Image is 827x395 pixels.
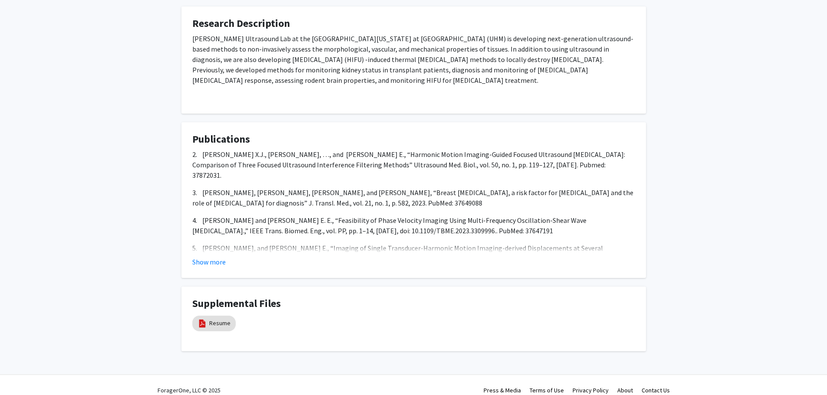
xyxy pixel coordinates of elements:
[192,257,226,267] button: Show more
[198,319,207,328] img: pdf_icon.png
[642,386,670,394] a: Contact Us
[192,243,635,264] p: 5. [PERSON_NAME], and [PERSON_NAME] E., “Imaging of Single Transducer-Harmonic Motion Imaging-der...
[484,386,521,394] a: Press & Media
[192,149,635,180] p: 2. [PERSON_NAME] X.J., [PERSON_NAME], …, and [PERSON_NAME] E., “Harmonic Motion Imaging-Guided Fo...
[617,386,633,394] a: About
[192,133,635,146] h4: Publications
[192,17,635,30] h4: Research Description
[192,33,635,85] p: [PERSON_NAME] Ultrasound Lab at the [GEOGRAPHIC_DATA][US_STATE] at [GEOGRAPHIC_DATA] (UHM) is dev...
[530,386,564,394] a: Terms of Use
[209,319,231,328] a: Resume
[573,386,609,394] a: Privacy Policy
[7,356,37,388] iframe: Chat
[192,297,635,310] h4: Supplemental Files
[192,187,635,208] p: 3. [PERSON_NAME], [PERSON_NAME], [PERSON_NAME], and [PERSON_NAME], “Breast [MEDICAL_DATA], a risk...
[192,215,635,236] p: 4. [PERSON_NAME] and [PERSON_NAME] E. E., “Feasibility of Phase Velocity Imaging Using Multi-Freq...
